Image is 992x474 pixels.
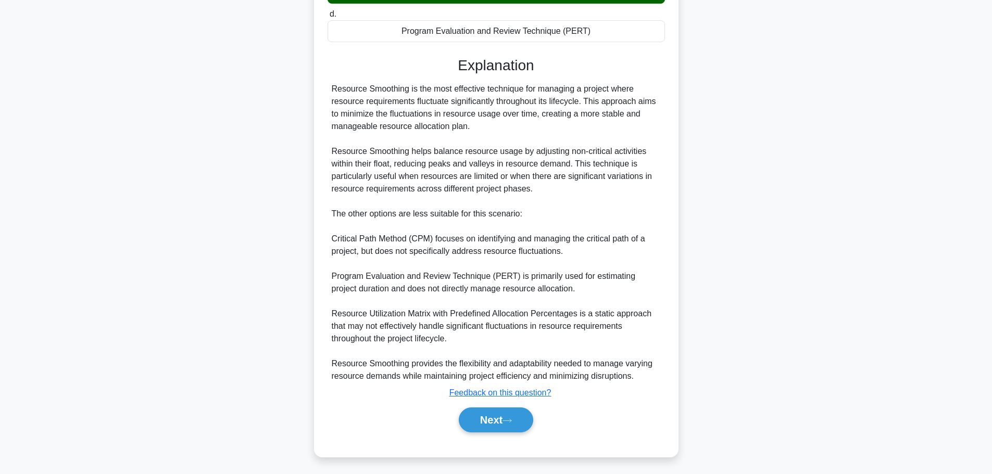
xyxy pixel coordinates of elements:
[328,20,665,42] div: Program Evaluation and Review Technique (PERT)
[332,83,661,382] div: Resource Smoothing is the most effective technique for managing a project where resource requirem...
[449,388,551,397] a: Feedback on this question?
[459,407,533,432] button: Next
[334,57,659,74] h3: Explanation
[330,9,336,18] span: d.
